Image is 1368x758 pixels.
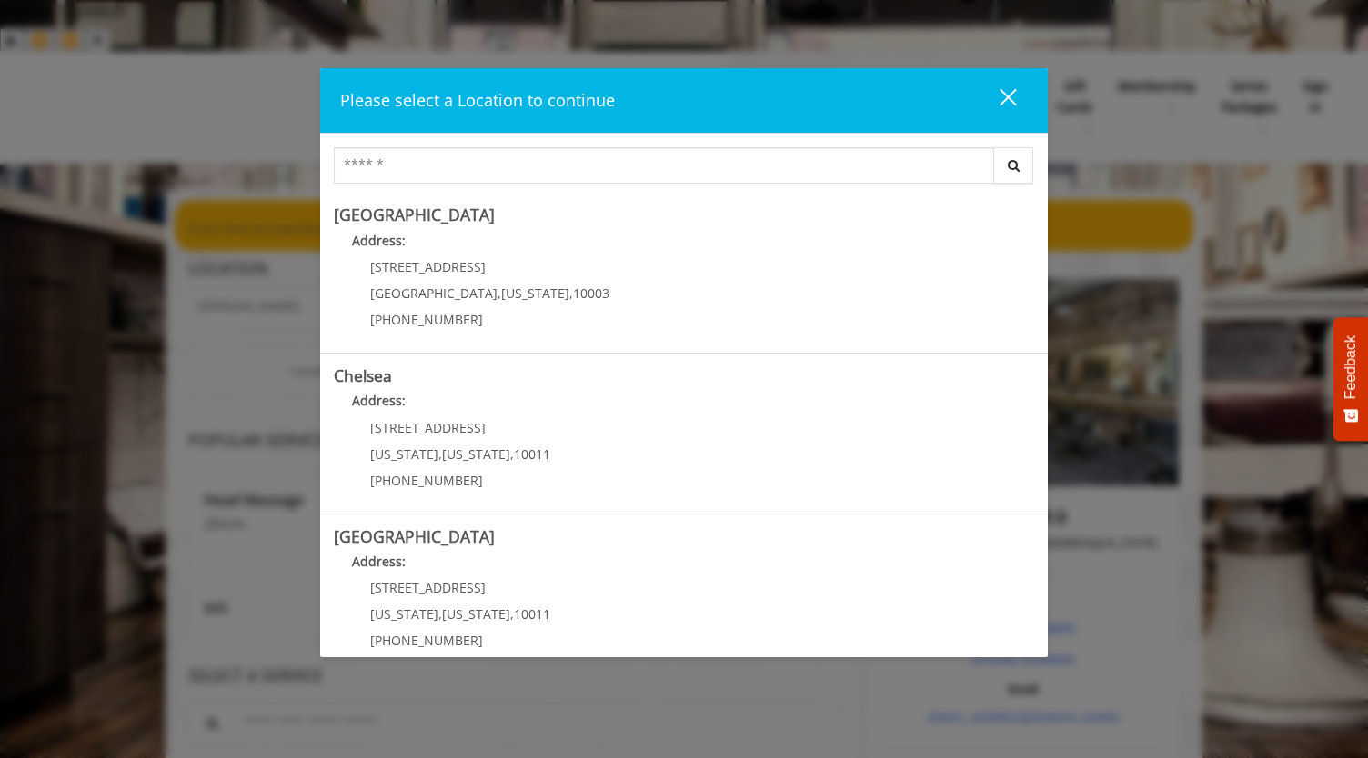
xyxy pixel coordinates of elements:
span: , [510,445,514,463]
span: [US_STATE] [442,605,510,623]
span: , [510,605,514,623]
div: close dialog [979,87,1015,115]
span: [STREET_ADDRESS] [370,579,486,596]
span: Feedback [1343,335,1359,399]
span: [PHONE_NUMBER] [370,472,483,489]
div: Center Select [334,147,1034,193]
b: Address: [352,553,406,570]
b: Address: [352,232,406,249]
span: 10011 [514,605,550,623]
span: , [569,284,573,302]
input: Search Center [334,147,994,184]
span: [US_STATE] [370,605,438,623]
b: Chelsea [334,364,392,386]
span: , [438,605,442,623]
i: Search button [1003,159,1024,172]
span: , [438,445,442,463]
span: 10011 [514,445,550,463]
span: [PHONE_NUMBER] [370,311,483,328]
span: [US_STATE] [501,284,569,302]
b: [GEOGRAPHIC_DATA] [334,204,495,225]
button: close dialog [966,82,1028,119]
span: Please select a Location to continue [340,89,615,111]
span: , [498,284,501,302]
span: [STREET_ADDRESS] [370,419,486,436]
span: 10003 [573,284,609,302]
span: [STREET_ADDRESS] [370,258,486,275]
span: [PHONE_NUMBER] [370,632,483,649]
b: [GEOGRAPHIC_DATA] [334,525,495,547]
span: [GEOGRAPHIC_DATA] [370,284,498,302]
span: [US_STATE] [370,445,438,463]
button: Feedback - Show survey [1333,317,1368,441]
b: Address: [352,392,406,409]
span: [US_STATE] [442,445,510,463]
